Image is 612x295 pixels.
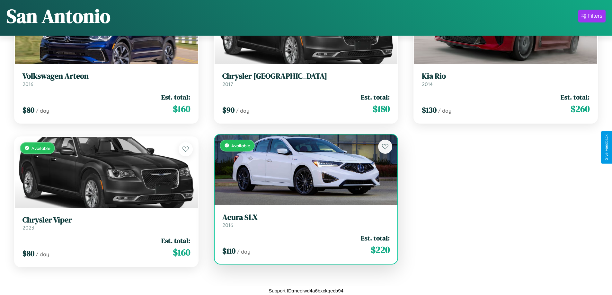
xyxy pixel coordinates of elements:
span: / day [36,251,49,257]
span: Est. total: [361,233,390,243]
span: $ 160 [173,246,190,259]
span: 2017 [222,81,233,87]
span: Available [231,143,250,148]
span: Est. total: [161,92,190,102]
p: Support ID: meoiwd4a6bxckqecb94 [269,286,343,295]
span: 2023 [22,224,34,231]
span: $ 260 [571,102,590,115]
span: $ 110 [222,246,235,256]
span: 2014 [422,81,433,87]
span: 2016 [222,222,233,228]
span: / day [237,248,250,255]
span: $ 130 [422,105,437,115]
span: / day [236,108,249,114]
span: Est. total: [361,92,390,102]
span: Est. total: [561,92,590,102]
a: Chrysler Viper2023 [22,215,190,231]
a: Kia Rio2014 [422,72,590,87]
h1: San Antonio [6,3,111,29]
div: Filters [588,13,602,19]
h3: Kia Rio [422,72,590,81]
h3: Chrysler Viper [22,215,190,225]
a: Acura SLX2016 [222,213,390,229]
span: $ 160 [173,102,190,115]
span: Available [31,145,50,151]
span: $ 220 [371,243,390,256]
span: Est. total: [161,236,190,245]
h3: Acura SLX [222,213,390,222]
span: $ 180 [373,102,390,115]
span: 2016 [22,81,33,87]
span: / day [438,108,451,114]
h3: Chrysler [GEOGRAPHIC_DATA] [222,72,390,81]
span: $ 90 [222,105,235,115]
span: $ 80 [22,248,34,259]
a: Chrysler [GEOGRAPHIC_DATA]2017 [222,72,390,87]
div: Give Feedback [604,134,609,161]
h3: Volkswagen Arteon [22,72,190,81]
button: Filters [578,10,606,22]
span: / day [36,108,49,114]
span: $ 80 [22,105,34,115]
a: Volkswagen Arteon2016 [22,72,190,87]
